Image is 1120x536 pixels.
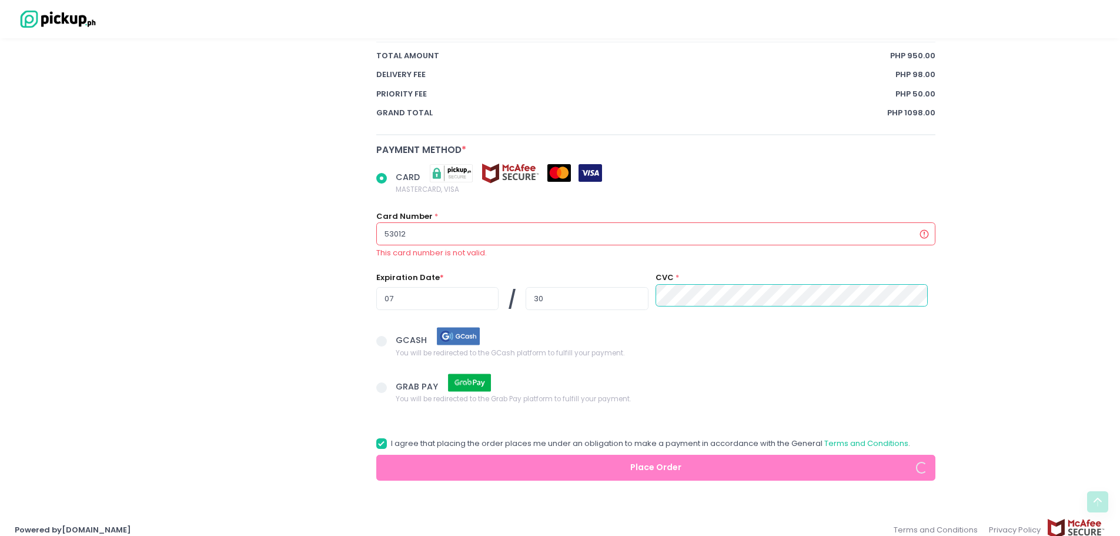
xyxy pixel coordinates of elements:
img: grab pay [440,372,499,393]
input: YY [526,287,648,309]
span: PHP 1098.00 [887,107,935,119]
span: total amount [376,50,891,62]
a: Powered by[DOMAIN_NAME] [15,524,131,535]
label: I agree that placing the order places me under an obligation to make a payment in accordance with... [376,438,910,450]
span: Delivery Fee [376,69,896,81]
img: gcash [429,326,488,347]
label: Card Number [376,211,433,222]
span: Priority Fee [376,88,896,100]
span: GRAB PAY [396,380,440,392]
img: visa [579,164,602,182]
input: MM [376,287,499,309]
a: Terms and Conditions [824,438,908,449]
span: MASTERCARD, VISA [396,184,602,195]
img: mcafee-secure [481,163,540,184]
button: Place Order [376,455,936,481]
span: PHP 98.00 [895,69,935,81]
img: pickupsecure [422,163,481,184]
span: You will be redirected to the GCash platform to fulfill your payment. [396,347,624,358]
label: Expiration Date [376,272,444,284]
span: You will be redirected to the Grab Pay platform to fulfill your payment. [396,393,631,405]
img: logo [15,9,97,29]
img: mastercard [547,164,571,182]
span: PHP 50.00 [895,88,935,100]
div: This card number is not valid. [376,247,936,259]
span: / [508,287,516,313]
span: PHP 950.00 [890,50,935,62]
div: Payment Method [376,143,936,157]
span: CARD [396,171,422,182]
label: CVC [656,272,674,284]
span: Grand total [376,107,888,119]
span: GCASH [396,334,429,346]
input: Card Number [376,222,936,245]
